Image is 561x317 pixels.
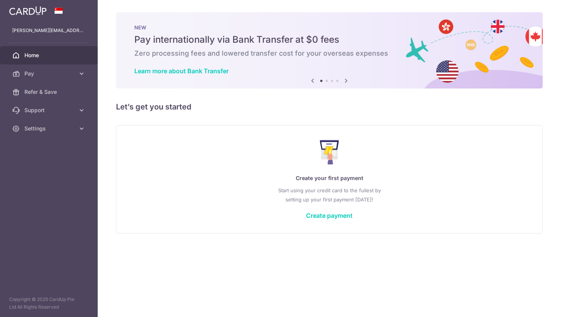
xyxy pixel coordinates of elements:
[134,34,524,46] h5: Pay internationally via Bank Transfer at $0 fees
[24,70,75,77] span: Pay
[9,6,47,15] img: CardUp
[320,140,339,164] img: Make Payment
[134,67,229,75] a: Learn more about Bank Transfer
[116,12,543,89] img: Bank transfer banner
[24,88,75,96] span: Refer & Save
[134,49,524,58] h6: Zero processing fees and lowered transfer cost for your overseas expenses
[306,212,353,219] a: Create payment
[24,51,75,59] span: Home
[24,125,75,132] span: Settings
[132,174,527,183] p: Create your first payment
[24,106,75,114] span: Support
[12,27,85,34] p: [PERSON_NAME][EMAIL_ADDRESS][DOMAIN_NAME]
[134,24,524,31] p: NEW
[116,101,543,113] h5: Let’s get you started
[132,186,527,204] p: Start using your credit card to the fullest by setting up your first payment [DATE]!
